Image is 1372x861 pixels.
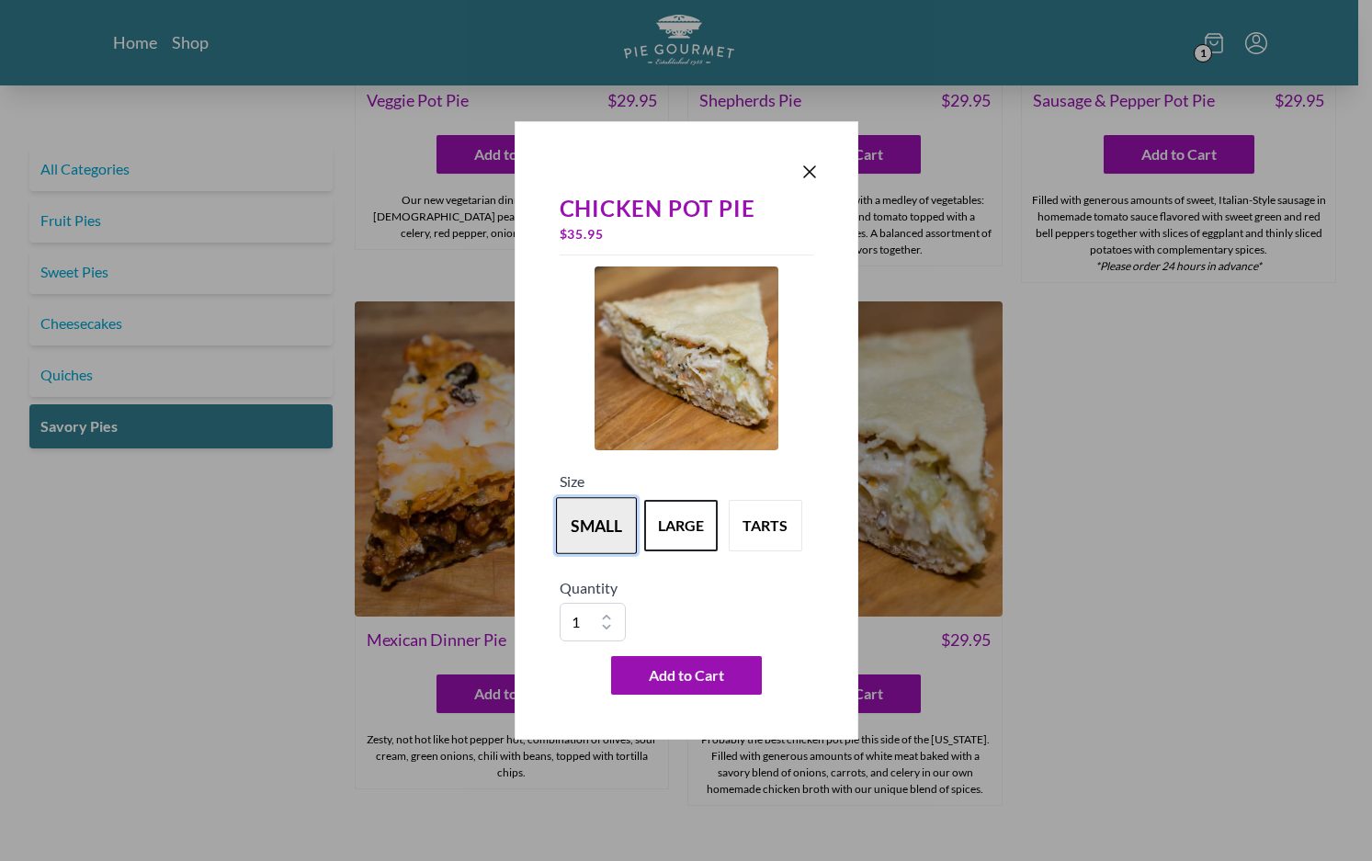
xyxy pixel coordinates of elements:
img: Product Image [595,266,778,450]
div: $ 35.95 [560,221,813,247]
button: Variant Swatch [729,500,802,551]
div: Chicken Pot Pie [560,196,813,221]
span: Add to Cart [649,664,724,686]
button: Close panel [799,161,821,183]
button: Variant Swatch [644,500,718,551]
h5: Size [560,470,813,493]
a: Product Image [595,266,778,456]
h5: Quantity [560,577,813,599]
button: Variant Swatch [556,497,637,554]
button: Add to Cart [611,656,762,695]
